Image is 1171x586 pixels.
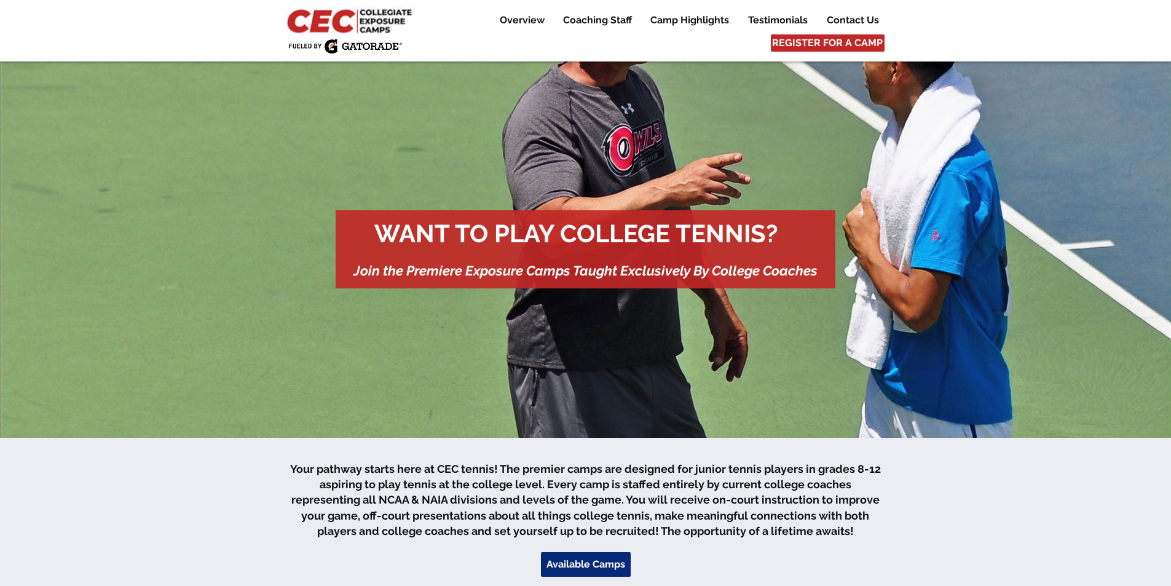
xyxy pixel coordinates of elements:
a: Camp Highlights [641,13,738,28]
a: Contact Us [818,13,888,28]
a: REGISTER FOR A CAMP [771,34,885,52]
p: Contact Us [821,13,885,28]
p: Testimonials [742,13,814,28]
a: Testimonials [739,13,817,28]
span: Available Camps [546,558,625,571]
span: REGISTER FOR A CAMP [772,36,883,50]
p: Coaching Staff [557,13,638,28]
p: Overview [494,13,551,28]
span: WANT TO PLAY COLLEGE TENNIS? [374,219,778,248]
img: Fueled by Gatorade.png [288,39,402,53]
nav: Site [481,13,888,28]
span: Join the Premiere Exposure Camps Taught Exclusively By College Coaches [353,263,818,279]
a: Available Camps [541,552,631,577]
p: Camp Highlights [644,13,735,28]
a: Overview [491,13,553,28]
span: Your pathway starts here at CEC tennis! The premier camps are designed for junior tennis players ... [290,462,881,537]
a: Coaching Staff [554,13,641,28]
img: CEC Logo Primary_edited.jpg [285,6,417,34]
